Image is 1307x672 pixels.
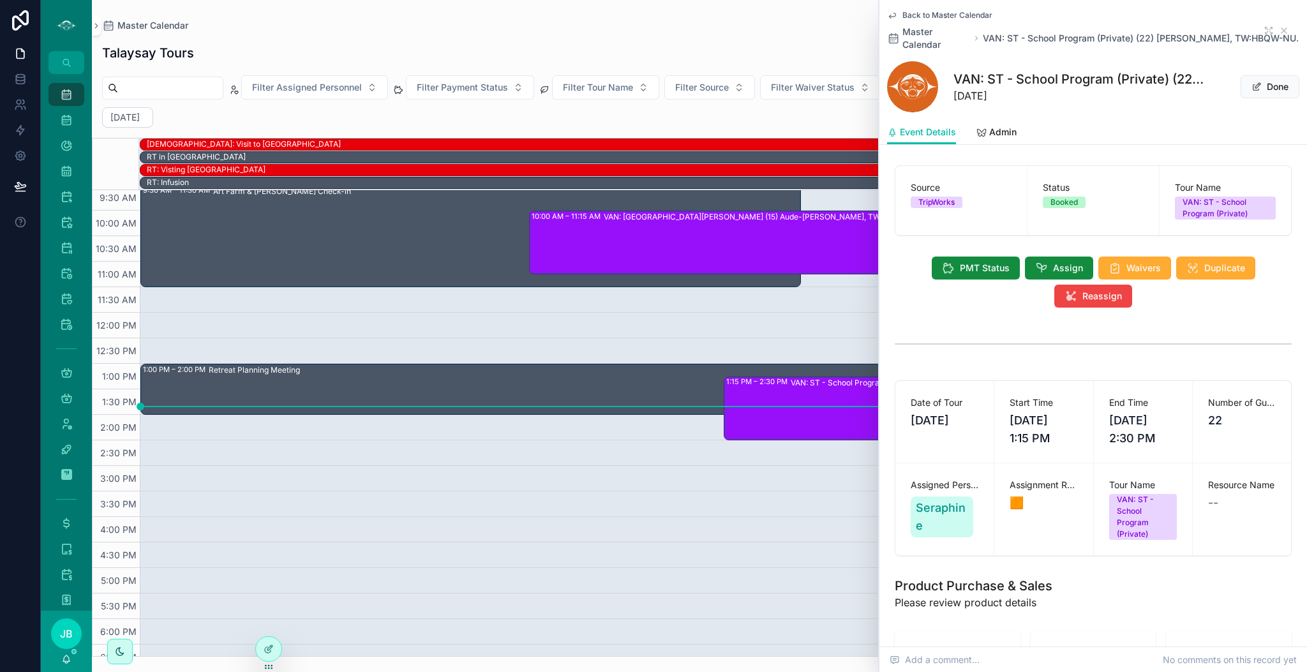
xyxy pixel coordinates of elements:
span: Master Calendar [117,19,188,32]
span: Source [911,181,1012,194]
span: 5:00 PM [98,575,140,586]
span: JB [60,626,73,641]
div: 9:30 AM – 11:30 AMArt Farm & [PERSON_NAME] Check-in [141,186,800,287]
span: End Time [1109,396,1177,409]
div: TripWorks [918,197,955,208]
button: Select Button [552,75,659,100]
span: Event Details [900,126,956,138]
span: No comments on this record yet [1163,653,1297,666]
h1: Talaysay Tours [102,44,194,62]
span: Master Calendar [902,26,970,51]
div: RT in UK [147,151,246,163]
span: Filter Waiver Status [771,81,855,94]
span: Filter Tour Name [563,81,633,94]
span: 11:30 AM [94,294,140,305]
h2: [DATE] [110,111,140,124]
span: 6:30 PM [97,652,140,662]
div: RT in [GEOGRAPHIC_DATA] [147,152,246,162]
span: 12:30 PM [93,345,140,356]
span: 3:30 PM [97,498,140,509]
span: Assignment Review [1010,479,1077,491]
span: [DATE] 1:15 PM [1010,412,1077,447]
span: 10:30 AM [93,243,140,254]
span: Status [1043,181,1144,194]
span: Product Purchased [910,646,1005,659]
span: Waivers [1126,262,1161,274]
a: Master Calendar [887,26,970,51]
div: scrollable content [41,74,92,611]
div: Art Farm & [PERSON_NAME] Check-in [213,186,351,197]
a: Master Calendar [102,19,188,32]
span: [DATE] 2:30 PM [1109,412,1177,447]
a: Seraphine [911,497,973,537]
div: 9:30 AM – 11:30 AM [143,185,213,195]
h1: VAN: ST - School Program (Private) (22) [PERSON_NAME], TW:HBQW-NUTW [953,70,1204,88]
span: 2:00 PM [97,422,140,433]
a: Admin [976,121,1017,146]
span: Date of Tour [911,396,978,409]
span: Add a comment... [890,653,980,666]
button: Waivers [1098,257,1171,280]
span: Reassign [1082,290,1122,302]
span: 9:30 AM [96,192,140,203]
span: 🟧 [1010,494,1077,512]
span: Filter Payment Status [417,81,508,94]
div: VAN: [GEOGRAPHIC_DATA][PERSON_NAME] (15) Aude-[PERSON_NAME], TW:MIRB-QFMV [604,212,927,222]
button: Select Button [241,75,388,100]
span: -- [1208,494,1218,512]
span: 5:30 PM [98,601,140,611]
span: 1:00 PM [99,371,140,382]
div: RT: Visting England [147,164,265,175]
button: Select Button [406,75,534,100]
h1: Product Purchase & Sales [895,577,1052,595]
span: Number of Guests [1208,396,1276,409]
div: VAN: ST - School Program (Private) [1183,197,1268,220]
div: RT: Visting [GEOGRAPHIC_DATA] [147,165,265,175]
div: VAN: ST - School Program (Private) (22) [PERSON_NAME], TW:HBQW-NUTW [791,378,1069,388]
div: Retreat Planning Meeting [209,365,300,375]
span: 22 [1208,412,1276,429]
div: 1:00 PM – 2:00 PMRetreat Planning Meeting [141,364,1131,414]
span: Admin [989,126,1017,138]
span: [DATE] [911,412,978,429]
span: Tour Name [1109,479,1177,491]
button: Select Button [760,75,881,100]
span: Back to Master Calendar [902,10,992,20]
a: Back to Master Calendar [887,10,992,20]
span: 11:00 AM [94,269,140,280]
div: 1:15 PM – 2:30 PM [726,377,791,387]
button: PMT Status [932,257,1020,280]
div: RT: Infusion [147,177,189,188]
span: 12:00 PM [93,320,140,331]
span: Filter Source [675,81,729,94]
span: Please review product details [895,595,1052,610]
span: Start Time [1010,396,1077,409]
span: Assign [1053,262,1083,274]
button: Duplicate [1176,257,1255,280]
div: 10:00 AM – 11:15 AMVAN: [GEOGRAPHIC_DATA][PERSON_NAME] (15) Aude-[PERSON_NAME], TW:MIRB-QFMV [530,211,1189,274]
span: 2:30 PM [97,447,140,458]
div: 1:00 PM – 2:00 PM [143,364,209,375]
button: Reassign [1054,285,1132,308]
span: Seraphine [916,499,968,535]
span: 6:00 PM [97,626,140,637]
span: Tour Name [1175,181,1276,194]
span: [DATE] [953,88,1204,103]
span: Duplicate [1204,262,1245,274]
span: Product Details [1181,646,1276,659]
span: Product Count [1046,646,1141,659]
img: App logo [56,15,77,36]
a: Event Details [887,121,956,145]
span: Assigned Personnel [911,479,978,491]
span: Resource Name [1208,479,1276,491]
span: PMT Status [960,262,1010,274]
div: SHAE: Visit to Japan [147,138,341,150]
button: Assign [1025,257,1093,280]
div: 10:00 AM – 11:15 AM [532,211,604,221]
span: 4:30 PM [97,549,140,560]
div: Booked [1050,197,1078,208]
div: [DEMOGRAPHIC_DATA]: Visit to [GEOGRAPHIC_DATA] [147,139,341,149]
div: 1:15 PM – 2:30 PMVAN: ST - School Program (Private) (22) [PERSON_NAME], TW:HBQW-NUTW [724,377,1306,440]
span: Filter Assigned Personnel [252,81,362,94]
